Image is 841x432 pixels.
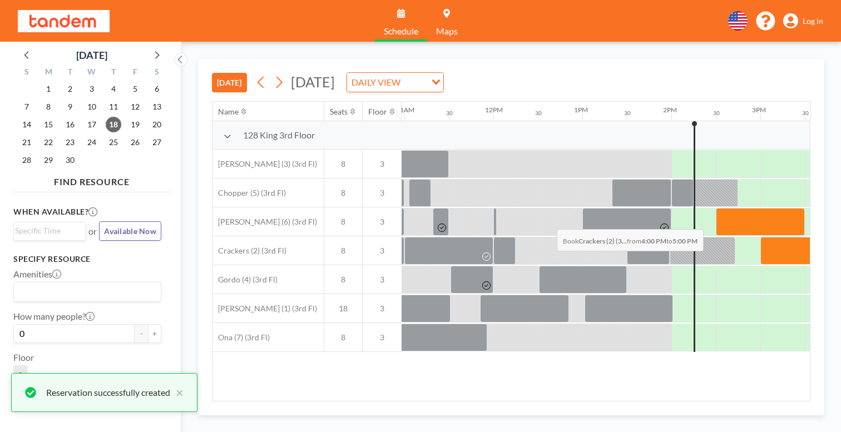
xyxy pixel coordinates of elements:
span: Tuesday, September 9, 2025 [62,99,78,115]
span: Chopper (5) (3rd Fl) [212,188,286,198]
div: W [81,66,103,80]
span: [PERSON_NAME] (1) (3rd Fl) [212,304,317,314]
div: Reservation successfully created [46,386,170,399]
a: Log in [783,13,823,29]
button: [DATE] [212,73,247,92]
div: Search for option [14,282,161,301]
span: or [88,226,97,237]
span: DAILY VIEW [349,75,403,90]
span: 3 [363,159,402,169]
div: T [102,66,124,80]
span: Monday, September 8, 2025 [41,99,56,115]
span: Saturday, September 6, 2025 [149,81,165,97]
div: Search for option [347,73,443,92]
div: 30 [802,110,809,117]
div: Search for option [14,222,86,239]
span: 3 [363,246,402,256]
span: Saturday, September 27, 2025 [149,135,165,150]
span: 128 King 3rd Floor [243,130,315,141]
span: Available Now [104,226,156,236]
button: + [148,324,161,343]
span: Gordo (4) (3rd Fl) [212,275,278,285]
span: Thursday, September 4, 2025 [106,81,121,97]
input: Search for option [15,225,80,237]
span: Tuesday, September 23, 2025 [62,135,78,150]
span: 8 [324,188,362,198]
span: Saturday, September 20, 2025 [149,117,165,132]
span: Wednesday, September 24, 2025 [84,135,100,150]
span: 18 [324,304,362,314]
div: T [60,66,81,80]
span: Ona (7) (3rd Fl) [212,332,270,342]
span: Wednesday, September 10, 2025 [84,99,100,115]
span: 3 [363,217,402,227]
input: Search for option [15,285,155,299]
b: Crackers (2) (3... [578,237,627,245]
div: Name [218,107,239,117]
h3: Specify resource [13,254,161,264]
span: 8 [324,332,362,342]
div: 30 [713,110,720,117]
div: F [124,66,146,80]
span: [PERSON_NAME] (6) (3rd Fl) [212,217,317,227]
span: Log in [803,16,823,26]
span: Sunday, September 14, 2025 [19,117,34,132]
span: Saturday, September 13, 2025 [149,99,165,115]
span: Friday, September 12, 2025 [127,99,143,115]
div: 12PM [485,106,503,114]
span: Monday, September 1, 2025 [41,81,56,97]
span: 3 [363,332,402,342]
button: Available Now [99,221,161,241]
b: 5:00 PM [672,237,697,245]
div: S [16,66,38,80]
div: M [38,66,60,80]
span: Book from to [557,229,704,251]
div: S [146,66,167,80]
span: Tuesday, September 2, 2025 [62,81,78,97]
label: How many people? [13,311,95,322]
div: 30 [535,110,542,117]
button: - [135,324,148,343]
span: Schedule [384,27,418,36]
span: Friday, September 26, 2025 [127,135,143,150]
span: 8 [324,246,362,256]
label: Amenities [13,269,61,280]
span: [PERSON_NAME] (3) (3rd Fl) [212,159,317,169]
span: Friday, September 5, 2025 [127,81,143,97]
span: 3 [363,275,402,285]
input: Search for option [404,75,425,90]
span: 8 [324,159,362,169]
span: 3 [363,188,402,198]
span: Monday, September 29, 2025 [41,152,56,168]
div: 30 [446,110,453,117]
span: Wednesday, September 3, 2025 [84,81,100,97]
span: Wednesday, September 17, 2025 [84,117,100,132]
div: 30 [624,110,631,117]
label: Floor [13,352,34,363]
span: 3 [363,304,402,314]
span: [DATE] [291,73,335,90]
span: 8 [324,275,362,285]
span: Tuesday, September 30, 2025 [62,152,78,168]
div: [DATE] [76,47,107,63]
span: Thursday, September 18, 2025 [106,117,121,132]
span: 3 [18,370,23,381]
span: Tuesday, September 16, 2025 [62,117,78,132]
span: Thursday, September 25, 2025 [106,135,121,150]
button: close [170,386,184,399]
div: 11AM [396,106,414,114]
span: Sunday, September 7, 2025 [19,99,34,115]
div: Seats [330,107,348,117]
div: Floor [368,107,387,117]
span: Crackers (2) (3rd Fl) [212,246,286,256]
div: 1PM [574,106,588,114]
span: 8 [324,217,362,227]
span: Friday, September 19, 2025 [127,117,143,132]
div: 3PM [752,106,766,114]
span: Sunday, September 21, 2025 [19,135,34,150]
span: Sunday, September 28, 2025 [19,152,34,168]
h4: FIND RESOURCE [13,172,170,187]
b: 4:00 PM [641,237,666,245]
span: Monday, September 15, 2025 [41,117,56,132]
span: Maps [436,27,458,36]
